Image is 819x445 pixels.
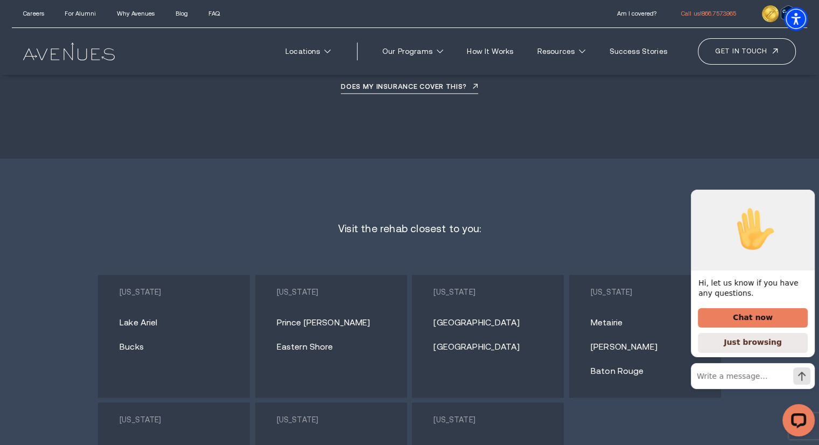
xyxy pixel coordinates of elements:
[120,342,237,352] a: Bucks
[277,318,394,328] a: Prince [PERSON_NAME]
[762,5,778,22] img: clock
[681,10,736,17] a: call 866.757.3965
[433,288,475,296] a: [US_STATE]
[433,318,551,328] a: [GEOGRAPHIC_DATA]
[682,190,819,445] iframe: LiveChat chat widget
[702,10,736,17] span: 866.757.3965
[120,288,161,296] a: [US_STATE]
[120,318,237,328] a: Lake Ariel
[23,10,44,17] a: Careers
[341,83,478,94] a: Does my insurance cover this?
[277,342,394,352] a: Eastern Shore
[698,38,796,64] a: Get in touch
[433,342,551,352] a: [GEOGRAPHIC_DATA]
[65,10,96,17] a: For Alumni
[591,318,708,328] a: Metairie
[433,415,475,424] a: [US_STATE]
[617,10,656,17] a: Am I covered?
[276,41,340,61] a: Locations
[458,41,522,61] a: How It Works
[591,342,708,352] a: [PERSON_NAME]
[277,415,318,424] a: [US_STATE]
[591,366,708,376] a: Baton Rouge
[208,10,219,17] a: FAQ
[784,7,808,31] div: Accessibility Menu
[120,415,161,424] a: [US_STATE]
[117,10,155,17] a: Why Avenues
[176,10,188,17] a: Blog
[373,41,452,61] a: Our Programs
[528,41,594,61] a: Resources
[591,288,632,296] a: [US_STATE]
[600,41,676,61] a: Success Stories
[277,288,318,296] a: [US_STATE]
